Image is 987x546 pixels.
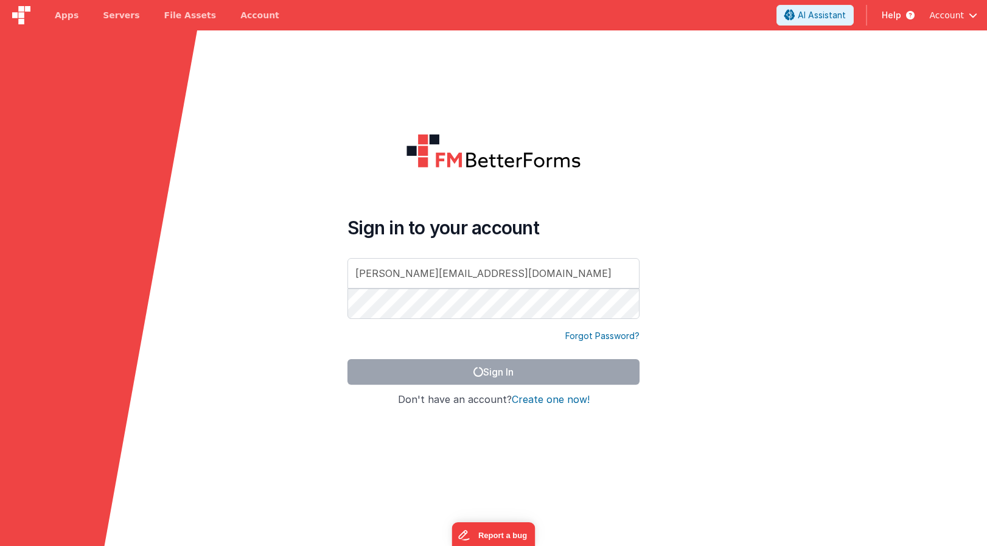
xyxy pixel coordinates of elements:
[347,359,640,385] button: Sign In
[55,9,78,21] span: Apps
[347,394,640,405] h4: Don't have an account?
[103,9,139,21] span: Servers
[929,9,977,21] button: Account
[164,9,217,21] span: File Assets
[776,5,854,26] button: AI Assistant
[512,394,590,405] button: Create one now!
[347,258,640,289] input: Email Address
[798,9,846,21] span: AI Assistant
[882,9,901,21] span: Help
[347,217,640,239] h4: Sign in to your account
[929,9,964,21] span: Account
[565,330,640,342] a: Forgot Password?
